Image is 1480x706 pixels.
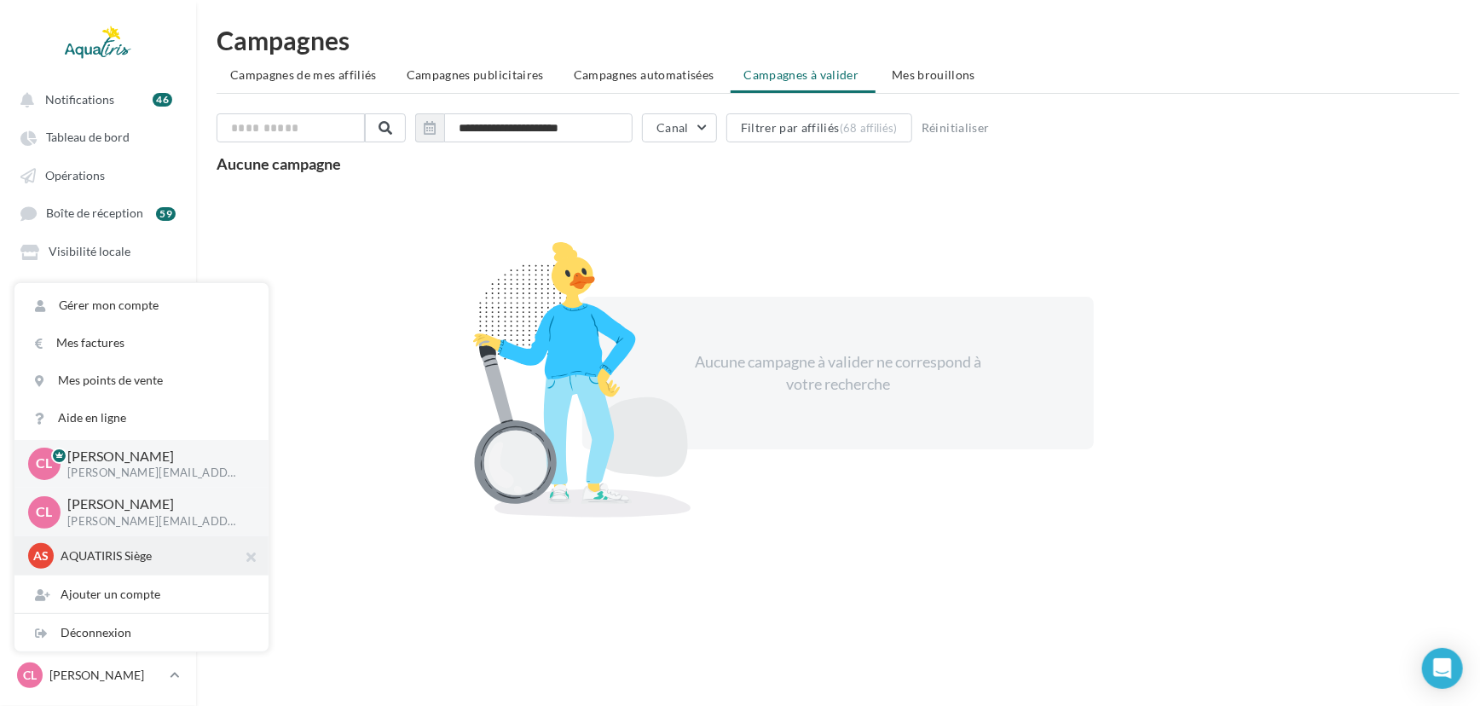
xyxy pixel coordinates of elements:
button: Réinitialiser [915,118,997,138]
span: Tableau de bord [46,130,130,145]
span: Campagnes publicitaires [407,67,544,82]
div: Aucune campagne à valider ne correspond à votre recherche [691,351,985,395]
a: Médiathèque [10,274,186,304]
span: Aucune campagne [217,154,341,173]
span: Boîte de réception [46,206,143,221]
span: CL [37,454,53,474]
div: Ajouter un compte [14,576,269,613]
a: Campagnes [10,350,186,380]
a: Mes factures [14,324,269,362]
a: Tableau de bord [10,121,186,152]
span: Visibilité locale [49,245,130,259]
p: AQUATIRIS Siège [61,547,248,564]
span: Campagnes automatisées [574,67,714,82]
a: Boutique en ligne [10,387,186,417]
p: [PERSON_NAME] [49,667,163,684]
button: Canal [642,113,717,142]
div: Déconnexion [14,614,269,651]
p: [PERSON_NAME][EMAIL_ADDRESS][DOMAIN_NAME] [67,514,241,529]
span: CL [37,502,53,522]
div: 46 [153,93,172,107]
div: (68 affiliés) [840,121,898,135]
span: Campagnes de mes affiliés [230,67,377,82]
span: Opérations [45,168,105,182]
div: 59 [156,207,176,221]
span: Notifications [45,92,114,107]
button: Filtrer par affiliés(68 affiliés) [726,113,912,142]
a: CL [PERSON_NAME] [14,659,182,692]
a: Gérer mon compte [14,286,269,324]
a: Mon réseau [10,311,186,342]
span: AS [33,547,49,564]
a: Boîte de réception 59 [10,197,186,229]
a: Opérations [10,159,186,190]
p: [PERSON_NAME] [67,447,241,466]
span: CL [23,667,37,684]
button: Notifications 46 [10,84,179,114]
a: Visibilité locale [10,235,186,266]
h1: Campagnes [217,27,1460,53]
p: [PERSON_NAME] [67,495,241,514]
p: [PERSON_NAME][EMAIL_ADDRESS][DOMAIN_NAME] [67,466,241,481]
span: Mes brouillons [892,67,975,82]
a: Aide en ligne [14,399,269,437]
a: Mes points de vente [14,362,269,399]
div: Open Intercom Messenger [1422,648,1463,689]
